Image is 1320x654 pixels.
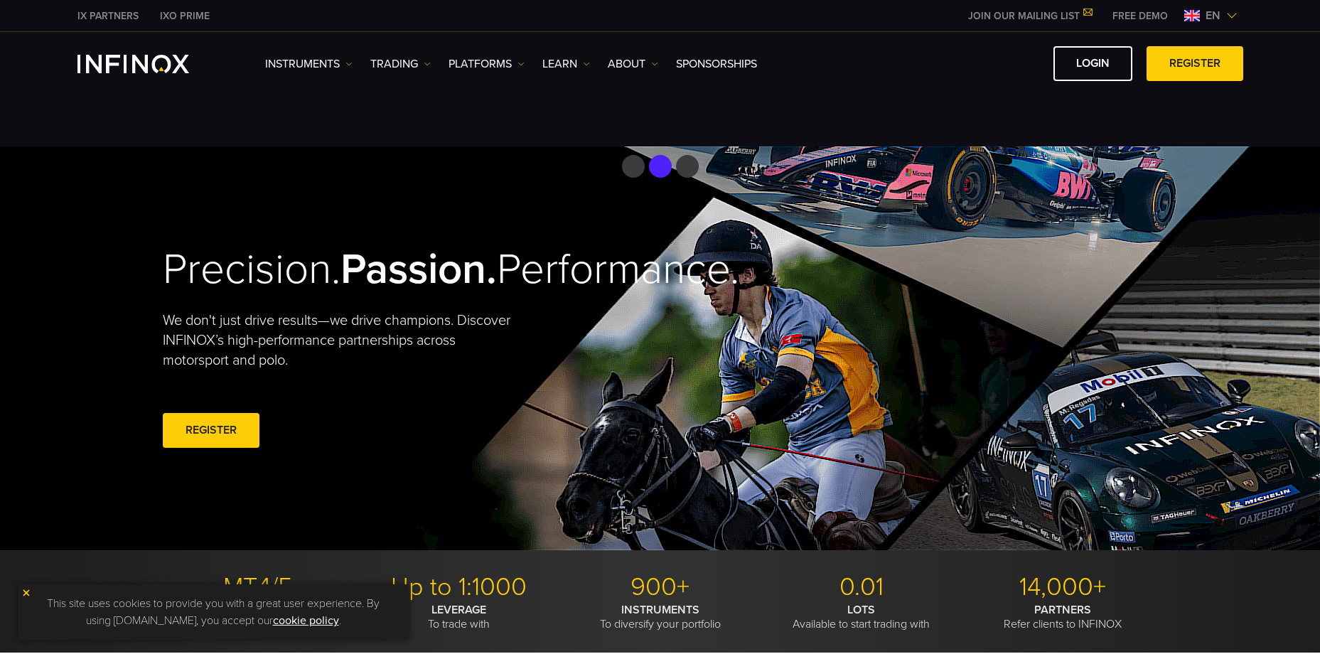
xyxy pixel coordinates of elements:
[163,413,259,448] a: REGISTER
[1102,9,1179,23] a: INFINOX MENU
[967,572,1158,603] p: 14,000+
[273,613,339,628] a: cookie policy
[25,591,402,633] p: This site uses cookies to provide you with a great user experience. By using [DOMAIN_NAME], you a...
[676,55,757,73] a: SPONSORSHIPS
[957,10,1102,22] a: JOIN OUR MAILING LIST
[608,55,658,73] a: ABOUT
[1147,46,1243,81] a: REGISTER
[364,572,554,603] p: Up to 1:1000
[449,55,525,73] a: PLATFORMS
[1200,7,1226,24] span: en
[163,244,611,296] h2: Precision. Performance.
[1053,46,1132,81] a: LOGIN
[77,55,222,73] a: INFINOX Logo
[21,588,31,598] img: yellow close icon
[163,311,521,370] p: We don't just drive results—we drive champions. Discover INFINOX’s high-performance partnerships ...
[370,55,431,73] a: TRADING
[847,603,875,617] strong: LOTS
[364,603,554,631] p: To trade with
[766,603,957,631] p: Available to start trading with
[542,55,590,73] a: Learn
[149,9,220,23] a: INFINOX
[67,9,149,23] a: INFINOX
[621,603,699,617] strong: INSTRUMENTS
[565,572,756,603] p: 900+
[766,572,957,603] p: 0.01
[565,603,756,631] p: To diversify your portfolio
[163,572,353,603] p: MT4/5
[340,244,497,295] strong: Passion.
[1034,603,1091,617] strong: PARTNERS
[431,603,486,617] strong: LEVERAGE
[265,55,353,73] a: Instruments
[967,603,1158,631] p: Refer clients to INFINOX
